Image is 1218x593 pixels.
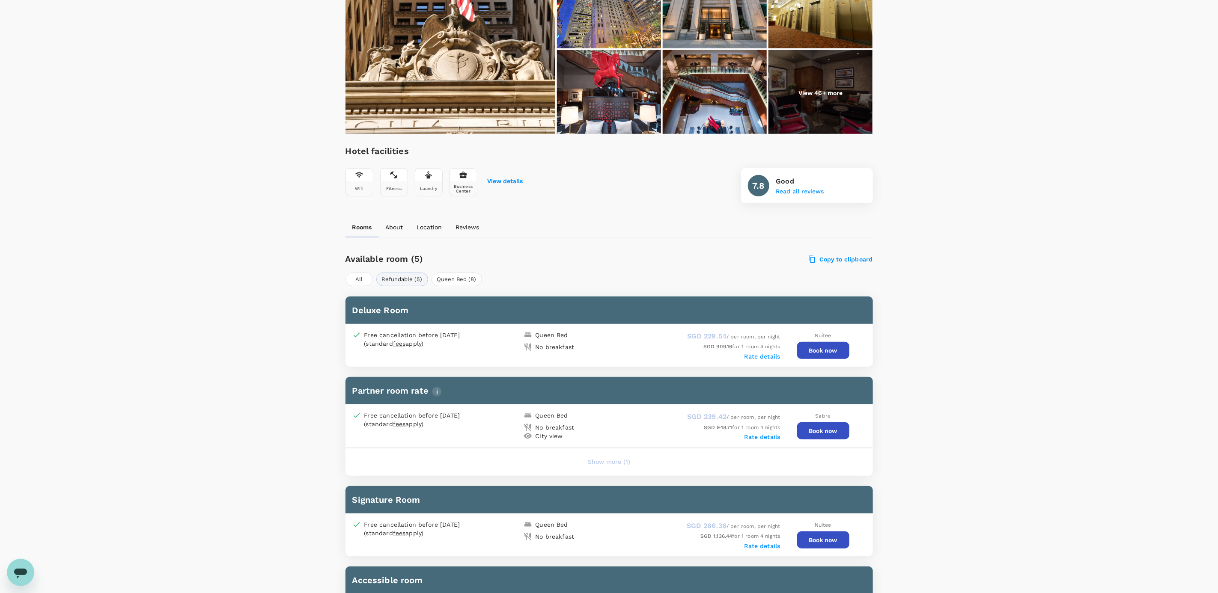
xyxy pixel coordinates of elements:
p: View 46+ more [798,89,843,97]
button: Book now [797,531,849,549]
h6: Accessible room [352,573,866,587]
span: SGD 286.36 [687,522,727,530]
img: info-tooltip-icon [432,387,442,397]
div: No breakfast [536,532,575,541]
span: Nuitee [815,522,831,528]
span: Sabre [816,413,831,419]
div: Business Center [452,184,475,193]
button: Show more (1) [576,452,642,472]
label: Rate details [744,353,780,360]
div: Queen Bed [536,331,568,339]
img: king-bed-icon [524,411,532,420]
span: for 1 room 4 nights [700,533,780,539]
button: View details [488,178,523,185]
p: Reviews [456,223,479,231]
p: Rooms [352,223,372,231]
button: Read all reviews [776,188,824,195]
img: Lobby Seating [768,50,873,136]
span: for 1 room 4 nights [703,344,780,350]
span: for 1 room 4 nights [704,424,780,430]
h6: Partner room rate [352,384,866,397]
div: Free cancellation before [DATE] (standard apply) [364,520,480,537]
p: Good [776,176,824,187]
span: / per room, per night [687,523,780,529]
div: Queen Bed [536,520,568,529]
span: SGD 229.54 [687,332,727,340]
h6: Available room (5) [345,252,652,266]
span: / per room, per night [687,334,780,340]
div: City view [536,432,563,440]
button: Queen Bed (8) [432,273,482,286]
p: About [386,223,403,231]
img: king-bed-icon [524,331,532,339]
button: Book now [797,422,849,439]
div: Free cancellation before [DATE] (standard apply) [364,411,480,428]
div: Fitness [386,186,402,191]
label: Copy to clipboard [809,255,873,263]
div: Queen Bed [536,411,568,420]
div: Laundry [420,186,437,191]
span: fees [393,340,406,347]
button: Refundable (5) [376,273,428,286]
div: No breakfast [536,423,575,432]
label: Rate details [744,543,780,549]
iframe: Button to launch messaging window [7,559,34,586]
span: fees [393,421,406,427]
span: SGD 239.42 [687,412,727,421]
span: SGD 909.16 [703,344,733,350]
span: Nuitee [815,332,831,338]
img: king-bed-icon [524,520,532,529]
span: fees [393,530,406,537]
h6: Deluxe Room [352,303,866,317]
label: Rate details [744,433,780,440]
button: All [345,273,373,286]
p: Location [417,223,442,231]
img: Lobby Shot With Pegasus [557,50,661,136]
span: SGD 948.71 [704,424,733,430]
div: No breakfast [536,343,575,351]
h6: Hotel facilities [345,144,523,158]
div: Wifi [355,186,364,191]
h6: Signature Room [352,493,866,507]
span: SGD 1,136.44 [700,533,733,539]
button: Book now [797,342,849,359]
div: Free cancellation before [DATE] (standard apply) [364,331,480,348]
h6: 7.8 [752,179,764,193]
span: / per room, per night [687,414,780,420]
img: Lobby Shot With Pegasus [663,50,767,136]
